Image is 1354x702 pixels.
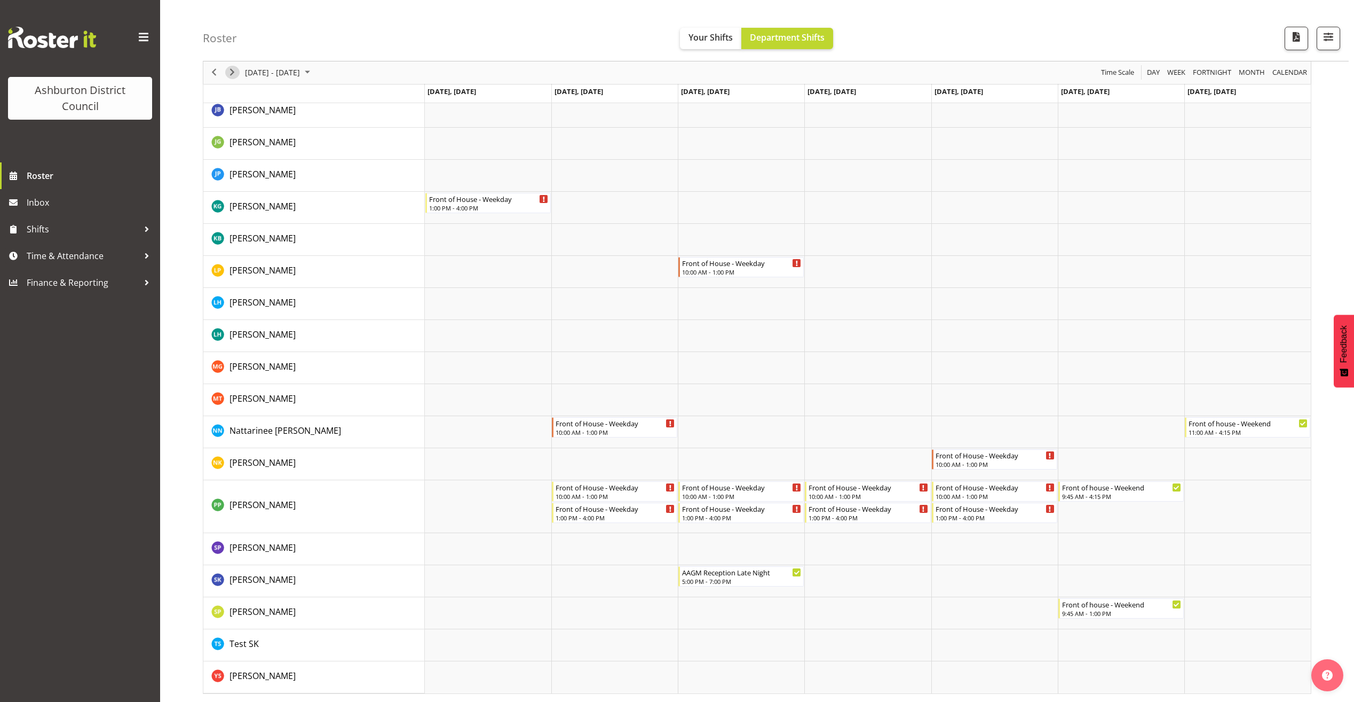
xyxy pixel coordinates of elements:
div: previous period [205,61,223,84]
div: Front of House - Weekday [682,482,801,493]
div: Katie Graham"s event - Front of House - Weekday Begin From Monday, September 15, 2025 at 1:00:00 ... [425,193,551,213]
td: Yashar Sholehpak resource [203,661,425,693]
div: Polly Price"s event - Front of House - Weekday Begin From Thursday, September 18, 2025 at 10:00:0... [805,481,930,502]
button: Department Shifts [741,28,833,49]
div: Front of House - Weekday [556,503,675,514]
span: [PERSON_NAME] [229,168,296,180]
img: help-xxl-2.png [1322,670,1333,681]
span: [DATE], [DATE] [1187,87,1236,96]
td: Louisa Horman resource [203,288,425,320]
span: Department Shifts [750,32,825,43]
div: 9:45 AM - 1:00 PM [1062,609,1181,618]
span: [PERSON_NAME] [229,361,296,372]
span: Shifts [27,221,139,237]
div: Front of house - Weekend [1062,482,1181,493]
button: Timeline Week [1166,66,1187,80]
td: Jenny Gill resource [203,128,425,160]
td: Shirin Khosraviani resource [203,565,425,597]
td: Test SK resource [203,629,425,661]
td: Jean Butt resource [203,96,425,128]
span: Your Shifts [688,32,733,43]
a: [PERSON_NAME] [229,104,296,116]
div: Polly Price"s event - Front of House - Weekday Begin From Friday, September 19, 2025 at 10:00:00 ... [932,481,1057,502]
span: calendar [1271,66,1308,80]
div: Front of House - Weekday [556,418,675,428]
td: Katie Graham resource [203,192,425,224]
span: [DATE], [DATE] [681,87,730,96]
a: Test SK [229,637,259,650]
button: Feedback - Show survey [1334,315,1354,387]
div: Front of House - Weekday [556,482,675,493]
h4: Roster [203,32,237,44]
span: [PERSON_NAME] [229,574,296,586]
span: Day [1146,66,1161,80]
button: Download a PDF of the roster according to the set date range. [1285,27,1308,50]
div: 10:00 AM - 1:00 PM [682,492,801,501]
div: Polly Price"s event - Front of House - Weekday Begin From Friday, September 19, 2025 at 1:00:00 P... [932,503,1057,523]
span: Feedback [1339,325,1349,363]
div: 9:45 AM - 4:15 PM [1062,492,1181,501]
span: [DATE], [DATE] [1061,87,1110,96]
td: Kay Begg resource [203,224,425,256]
div: Nattarinee NAT Kliopchael"s event - Front of House - Weekday Begin From Tuesday, September 16, 20... [552,417,677,438]
button: Timeline Day [1145,66,1162,80]
div: 10:00 AM - 1:00 PM [556,428,675,436]
span: Fortnight [1192,66,1232,80]
td: Martine Tait resource [203,384,425,416]
button: Time Scale [1099,66,1136,80]
a: [PERSON_NAME] [229,456,296,469]
button: Timeline Month [1237,66,1267,80]
button: Filter Shifts [1317,27,1340,50]
div: Linda Petrie"s event - Front of House - Weekday Begin From Wednesday, September 17, 2025 at 10:00... [678,257,804,277]
td: Linda Petrie resource [203,256,425,288]
td: Polly Price resource [203,480,425,533]
a: [PERSON_NAME] [229,669,296,682]
div: Front of House - Weekday [682,258,801,268]
span: Time Scale [1100,66,1135,80]
td: Jenny Partington resource [203,160,425,192]
div: Front of house - Weekend [1062,599,1181,610]
div: Front of House - Weekday [809,482,928,493]
a: [PERSON_NAME] [229,136,296,149]
div: AAGM Reception Late Night [682,567,801,578]
div: 1:00 PM - 4:00 PM [429,204,548,212]
button: Month [1271,66,1309,80]
span: Roster [27,168,155,184]
span: Nattarinee [PERSON_NAME] [229,425,341,436]
div: Polly Price"s event - Front of House - Weekday Begin From Wednesday, September 17, 2025 at 1:00:0... [678,503,804,523]
span: Test SK [229,638,259,650]
button: Next [225,66,240,80]
div: 10:00 AM - 1:00 PM [936,492,1055,501]
div: Polly Price"s event - Front of House - Weekday Begin From Wednesday, September 17, 2025 at 10:00:... [678,481,804,502]
td: Selwyn Price resource [203,533,425,565]
button: Previous [207,66,221,80]
div: Front of House - Weekday [936,503,1055,514]
span: [DATE], [DATE] [427,87,476,96]
div: Front of house - Weekend [1189,418,1308,428]
span: [PERSON_NAME] [229,264,296,276]
a: [PERSON_NAME] [229,573,296,586]
div: Shirin Khosraviani"s event - AAGM Reception Late Night Begin From Wednesday, September 17, 2025 a... [678,566,804,587]
span: [DATE], [DATE] [555,87,603,96]
a: [PERSON_NAME] [229,200,296,213]
a: Nattarinee [PERSON_NAME] [229,424,341,437]
img: Rosterit website logo [8,27,96,48]
div: 10:00 AM - 1:00 PM [682,268,801,276]
div: Susan Philpott"s event - Front of house - Weekend Begin From Saturday, September 20, 2025 at 9:45... [1058,598,1184,619]
div: Front of House - Weekday [682,503,801,514]
span: Week [1166,66,1186,80]
td: Susan Philpott resource [203,597,425,629]
div: next period [223,61,241,84]
td: Lynley Hands resource [203,320,425,352]
div: Nattarinee NAT Kliopchael"s event - Front of house - Weekend Begin From Sunday, September 21, 202... [1185,417,1310,438]
span: [PERSON_NAME] [229,606,296,618]
div: Ashburton District Council [19,82,141,114]
div: 10:00 AM - 1:00 PM [556,492,675,501]
div: 1:00 PM - 4:00 PM [682,513,801,522]
span: Time & Attendance [27,248,139,264]
a: [PERSON_NAME] [229,541,296,554]
div: Nicole Ketter"s event - Front of House - Weekday Begin From Friday, September 19, 2025 at 10:00:0... [932,449,1057,470]
div: 10:00 AM - 1:00 PM [936,460,1055,469]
